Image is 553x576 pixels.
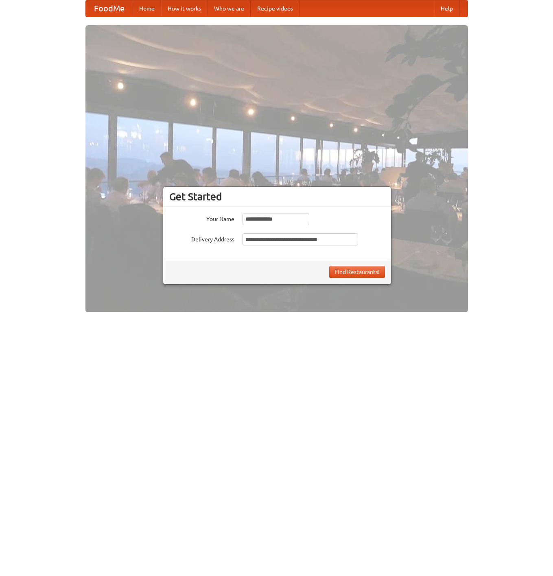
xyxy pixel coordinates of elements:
a: Recipe videos [251,0,299,17]
h3: Get Started [169,191,385,203]
button: Find Restaurants! [329,266,385,278]
label: Your Name [169,213,234,223]
a: How it works [161,0,208,17]
a: Help [434,0,459,17]
a: Who we are [208,0,251,17]
a: FoodMe [86,0,133,17]
label: Delivery Address [169,233,234,243]
a: Home [133,0,161,17]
